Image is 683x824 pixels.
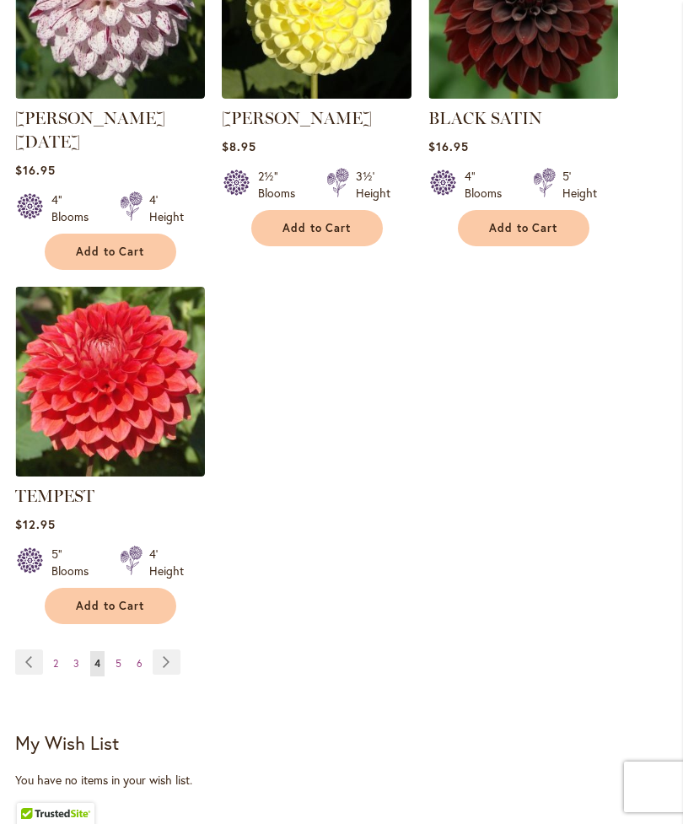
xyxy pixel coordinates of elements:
span: 4 [94,657,100,670]
span: $16.95 [15,162,56,178]
span: 5 [116,657,121,670]
div: 4' Height [149,191,184,225]
div: 4" Blooms [465,168,513,202]
a: 6 [132,651,147,676]
div: 4' Height [149,546,184,579]
a: [PERSON_NAME] [222,108,372,128]
a: 3 [69,651,83,676]
span: 6 [137,657,143,670]
a: HULIN'S CARNIVAL [15,86,205,102]
div: You have no items in your wish list. [15,772,668,789]
img: TEMPEST [15,287,205,477]
button: Add to Cart [458,210,589,246]
a: 5 [111,651,126,676]
strong: My Wish List [15,730,119,755]
button: Add to Cart [251,210,383,246]
span: $12.95 [15,516,56,532]
a: TEMPEST [15,464,205,480]
span: 2 [53,657,58,670]
button: Add to Cart [45,234,176,270]
a: NETTIE [222,86,411,102]
span: 3 [73,657,79,670]
span: Add to Cart [76,245,145,259]
a: [PERSON_NAME] [DATE] [15,108,165,152]
a: TEMPEST [15,486,94,506]
a: BLACK SATIN [428,86,618,102]
span: Add to Cart [76,599,145,613]
span: Add to Cart [489,221,558,235]
span: $8.95 [222,138,256,154]
a: 2 [49,651,62,676]
button: Add to Cart [45,588,176,624]
a: BLACK SATIN [428,108,542,128]
div: 4" Blooms [51,191,99,225]
iframe: Launch Accessibility Center [13,764,60,811]
div: 3½' Height [356,168,390,202]
span: $16.95 [428,138,469,154]
span: Add to Cart [282,221,352,235]
div: 2½" Blooms [258,168,306,202]
div: 5' Height [562,168,597,202]
div: 5" Blooms [51,546,99,579]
